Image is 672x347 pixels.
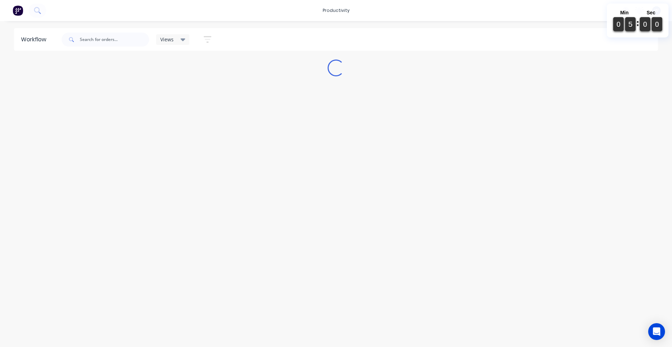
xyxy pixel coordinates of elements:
[319,5,353,16] div: productivity
[160,36,174,43] span: Views
[80,33,149,47] input: Search for orders...
[21,35,50,44] div: Workflow
[648,323,665,340] div: Open Intercom Messenger
[13,5,23,16] img: Factory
